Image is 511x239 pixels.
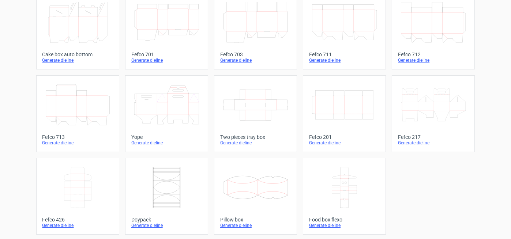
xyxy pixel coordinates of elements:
[42,52,113,57] div: Cake box auto bottom
[309,140,380,146] div: Generate dieline
[42,140,113,146] div: Generate dieline
[303,75,386,152] a: Fefco 201Generate dieline
[398,57,469,63] div: Generate dieline
[220,57,291,63] div: Generate dieline
[220,223,291,228] div: Generate dieline
[398,140,469,146] div: Generate dieline
[220,217,291,223] div: Pillow box
[214,75,297,152] a: Two pieces tray boxGenerate dieline
[125,158,208,235] a: DoypackGenerate dieline
[125,75,208,152] a: YopeGenerate dieline
[214,158,297,235] a: Pillow boxGenerate dieline
[36,158,119,235] a: Fefco 426Generate dieline
[36,75,119,152] a: Fefco 713Generate dieline
[131,57,202,63] div: Generate dieline
[220,52,291,57] div: Fefco 703
[220,134,291,140] div: Two pieces tray box
[42,57,113,63] div: Generate dieline
[42,223,113,228] div: Generate dieline
[42,217,113,223] div: Fefco 426
[309,217,380,223] div: Food box flexo
[42,134,113,140] div: Fefco 713
[309,57,380,63] div: Generate dieline
[303,158,386,235] a: Food box flexoGenerate dieline
[309,223,380,228] div: Generate dieline
[392,75,475,152] a: Fefco 217Generate dieline
[131,217,202,223] div: Doypack
[309,52,380,57] div: Fefco 711
[398,52,469,57] div: Fefco 712
[309,134,380,140] div: Fefco 201
[131,223,202,228] div: Generate dieline
[398,134,469,140] div: Fefco 217
[220,140,291,146] div: Generate dieline
[131,140,202,146] div: Generate dieline
[131,52,202,57] div: Fefco 701
[131,134,202,140] div: Yope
